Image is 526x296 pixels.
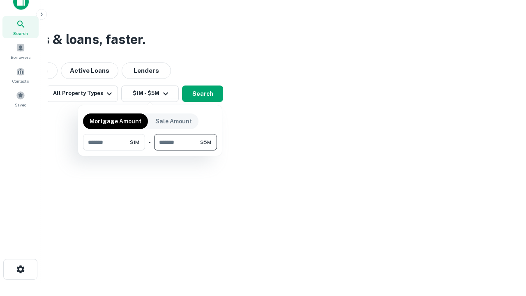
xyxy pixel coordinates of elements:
[90,117,141,126] p: Mortgage Amount
[485,230,526,270] iframe: Chat Widget
[148,134,151,150] div: -
[130,139,139,146] span: $1M
[155,117,192,126] p: Sale Amount
[200,139,211,146] span: $5M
